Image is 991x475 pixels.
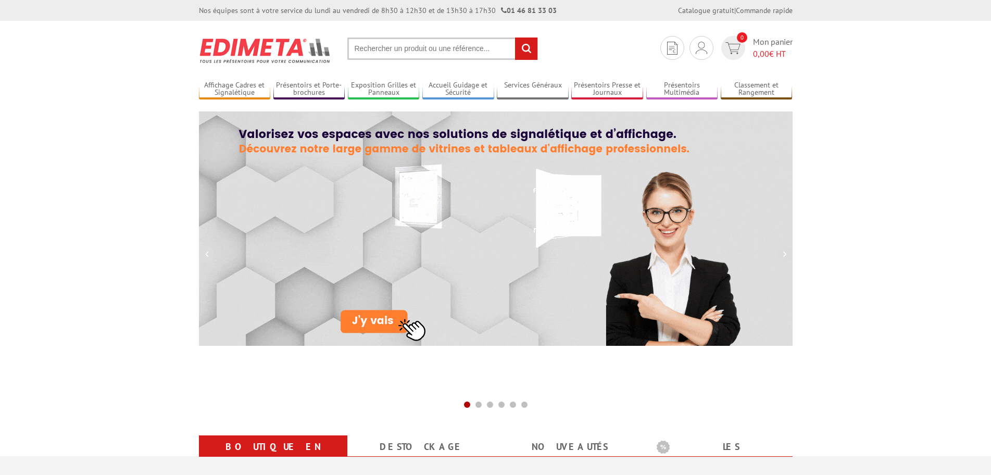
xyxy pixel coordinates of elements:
[348,81,420,98] a: Exposition Grilles et Panneaux
[211,438,335,475] a: Boutique en ligne
[753,48,793,60] span: € HT
[721,81,793,98] a: Classement et Rangement
[753,48,769,59] span: 0,00
[657,438,780,475] a: Les promotions
[515,37,537,60] input: rechercher
[360,438,483,456] a: Destockage
[696,42,707,54] img: devis rapide
[657,438,787,458] b: Les promotions
[737,32,747,43] span: 0
[646,81,718,98] a: Présentoirs Multimédia
[347,37,538,60] input: Rechercher un produit ou une référence...
[497,81,569,98] a: Services Généraux
[667,42,678,55] img: devis rapide
[199,31,332,70] img: Présentoir, panneau, stand - Edimeta - PLV, affichage, mobilier bureau, entreprise
[571,81,643,98] a: Présentoirs Presse et Journaux
[508,438,632,456] a: nouveautés
[501,6,557,15] strong: 01 46 81 33 03
[199,81,271,98] a: Affichage Cadres et Signalétique
[719,36,793,60] a: devis rapide 0 Mon panier 0,00€ HT
[678,6,734,15] a: Catalogue gratuit
[678,5,793,16] div: |
[422,81,494,98] a: Accueil Guidage et Sécurité
[753,36,793,60] span: Mon panier
[199,5,557,16] div: Nos équipes sont à votre service du lundi au vendredi de 8h30 à 12h30 et de 13h30 à 17h30
[273,81,345,98] a: Présentoirs et Porte-brochures
[736,6,793,15] a: Commande rapide
[725,42,741,54] img: devis rapide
